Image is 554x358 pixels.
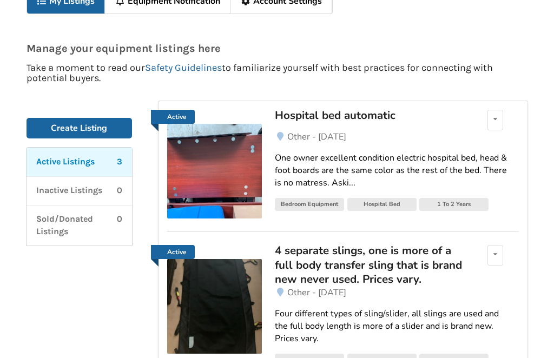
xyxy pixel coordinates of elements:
[145,62,222,74] a: Safety Guidelines
[117,156,122,168] p: 3
[151,245,195,259] a: Active
[275,308,518,345] div: Four different types of sling/slider, all slings are used and the full body length is more of a s...
[167,245,262,354] a: Active
[167,124,262,218] img: bedroom equipment-hospital bed automatic
[275,286,518,299] a: Other - [DATE]
[275,108,464,122] div: Hospital bed automatic
[151,110,195,124] a: Active
[287,287,346,299] span: Other - [DATE]
[36,156,95,168] p: Active Listings
[117,184,122,197] p: 0
[275,245,464,286] a: 4 separate slings, one is more of a full body transfer sling that is brand new never used. Prices...
[275,110,464,130] a: Hospital bed automatic
[347,198,417,211] div: Hospital Bed
[36,184,102,197] p: Inactive Listings
[117,213,122,238] p: 0
[275,197,518,214] a: Bedroom EquipmentHospital Bed1 To 2 Years
[275,243,464,286] div: 4 separate slings, one is more of a full body transfer sling that is brand new never used. Prices...
[275,198,344,211] div: Bedroom Equipment
[275,130,518,143] a: Other - [DATE]
[167,110,262,218] a: Active
[36,213,117,238] p: Sold/Donated Listings
[27,118,133,138] a: Create Listing
[275,152,518,189] div: One owner excellent condition electric hospital bed, head & foot boards are the same color as the...
[275,143,518,198] a: One owner excellent condition electric hospital bed, head & foot boards are the same color as the...
[275,299,518,354] a: Four different types of sling/slider, all slings are used and the full body length is more of a s...
[287,131,346,143] span: Other - [DATE]
[27,43,528,54] p: Manage your equipment listings here
[167,259,262,354] img: transfer aids-4 separate slings, one is more of a full body transfer sling that is brand new neve...
[27,63,528,83] p: Take a moment to read our to familiarize yourself with best practices for connecting with potenti...
[419,198,489,211] div: 1 To 2 Years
